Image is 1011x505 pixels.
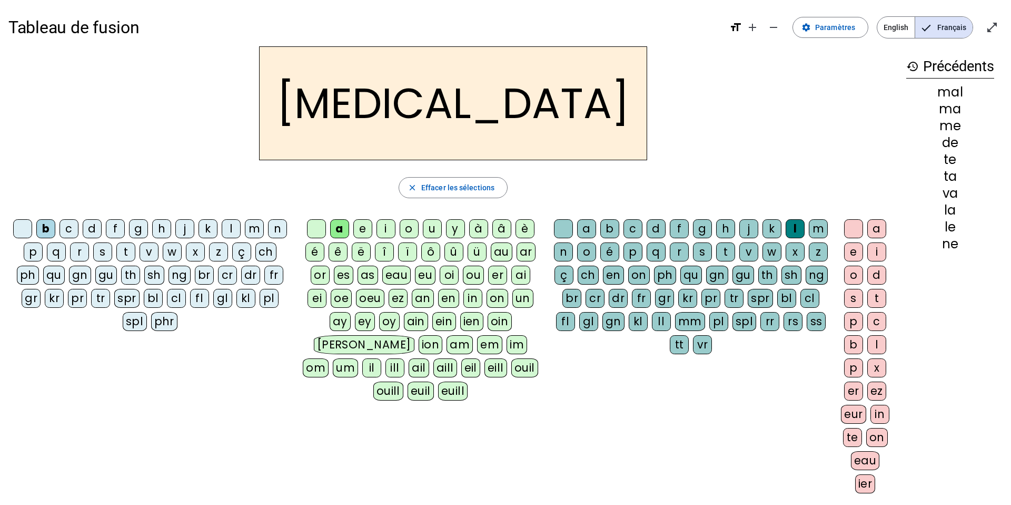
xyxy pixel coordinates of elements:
div: x [867,358,886,377]
div: ç [554,266,573,285]
div: j [175,219,194,238]
div: ch [255,242,276,261]
div: dr [241,266,260,285]
div: f [670,219,689,238]
div: ien [460,312,484,331]
div: m [809,219,828,238]
div: pl [709,312,728,331]
div: ouil [511,358,538,377]
div: gn [602,312,625,331]
div: un [512,289,533,308]
div: j [739,219,758,238]
div: î [375,242,394,261]
div: oe [331,289,352,308]
div: gn [69,266,91,285]
div: d [83,219,102,238]
div: o [400,219,419,238]
div: ss [807,312,826,331]
div: on [487,289,508,308]
div: en [438,289,459,308]
div: kr [678,289,697,308]
div: br [195,266,214,285]
mat-icon: history [906,60,919,73]
div: te [843,428,862,447]
div: v [140,242,158,261]
div: tr [91,289,110,308]
div: gu [95,266,117,285]
div: qu [680,266,702,285]
div: t [116,242,135,261]
div: û [444,242,463,261]
div: z [209,242,228,261]
div: gr [22,289,41,308]
button: Paramètres [792,17,868,38]
div: y [446,219,465,238]
div: eil [461,358,481,377]
div: r [70,242,89,261]
div: eau [851,451,880,470]
div: ll [652,312,671,331]
div: ë [352,242,371,261]
div: k [199,219,217,238]
div: ai [511,266,530,285]
div: ail [409,358,429,377]
div: u [423,219,442,238]
div: oy [379,312,400,331]
div: fl [556,312,575,331]
div: a [867,219,886,238]
div: kr [45,289,64,308]
div: t [716,242,735,261]
div: as [358,266,378,285]
div: kl [236,289,255,308]
div: pr [68,289,87,308]
mat-icon: format_size [729,21,742,34]
div: ng [806,266,828,285]
div: th [758,266,777,285]
div: ch [578,266,599,285]
div: ill [385,358,404,377]
div: ta [906,170,994,183]
div: eau [382,266,411,285]
div: t [867,289,886,308]
div: kl [629,312,648,331]
div: gr [655,289,674,308]
div: e [844,242,863,261]
div: ê [329,242,348,261]
div: gl [213,289,232,308]
button: Diminuer la taille de la police [763,17,784,38]
mat-button-toggle-group: Language selection [877,16,973,38]
div: euill [438,382,468,401]
div: h [152,219,171,238]
div: cr [586,289,604,308]
div: sh [781,266,801,285]
span: Effacer les sélections [421,181,494,194]
div: phr [151,312,178,331]
div: ez [389,289,408,308]
div: l [867,335,886,354]
div: or [311,266,330,285]
div: ph [17,266,39,285]
div: in [463,289,482,308]
div: qu [43,266,65,285]
div: c [623,219,642,238]
div: euil [408,382,434,401]
div: b [600,219,619,238]
div: eur [841,405,866,424]
div: rs [784,312,802,331]
div: ey [355,312,375,331]
div: l [222,219,241,238]
div: rr [760,312,779,331]
div: am [447,335,473,354]
div: e [353,219,372,238]
div: oi [440,266,459,285]
div: le [906,221,994,234]
div: w [163,242,182,261]
div: l [786,219,805,238]
div: pl [260,289,279,308]
div: é [600,242,619,261]
div: gu [732,266,754,285]
div: ain [404,312,429,331]
div: a [330,219,349,238]
div: spl [123,312,147,331]
div: à [469,219,488,238]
